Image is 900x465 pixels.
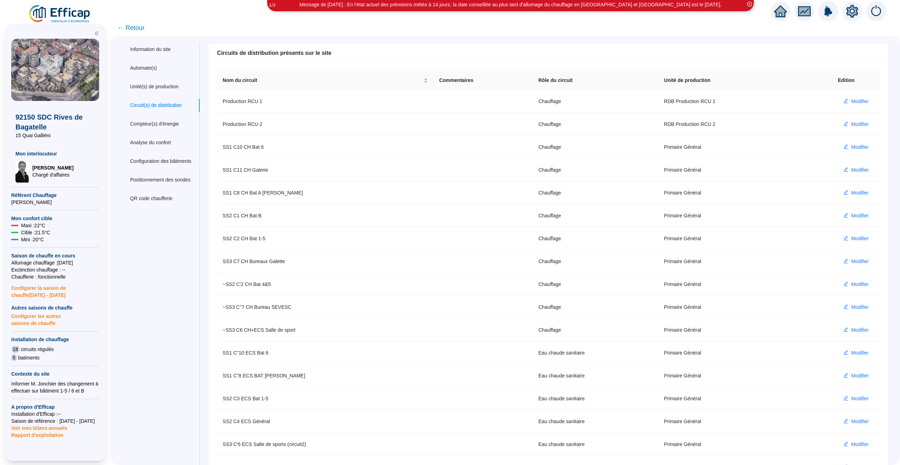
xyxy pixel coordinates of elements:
[658,433,832,456] td: Primaire Général
[533,136,658,159] td: Chauffage
[843,327,848,332] span: edit
[838,370,874,381] button: Modifier
[130,83,179,90] div: Unité(s) de production
[798,5,811,18] span: fund
[11,432,99,439] span: Rapport d'exploitation
[217,273,433,296] td: ~SS2 C'2 CH Bat 4&5
[130,139,171,146] div: Analyse du confort
[838,96,874,107] button: Modifier
[11,199,99,206] span: [PERSON_NAME]
[838,393,874,404] button: Modifier
[658,181,832,204] td: Primaire Général
[94,31,99,36] span: double-left
[11,336,99,343] span: Installation de chauffage
[851,98,869,105] span: Modifier
[217,181,433,204] td: SS1 C8 CH Bat A [PERSON_NAME]
[11,259,99,266] span: Allumage chauffage : [DATE]
[11,410,99,418] span: Installation d'Efficap : --
[843,213,848,218] span: edit
[838,119,874,130] button: Modifier
[851,304,869,311] span: Modifier
[838,187,874,198] button: Modifier
[838,210,874,221] button: Modifier
[433,71,533,90] th: Commentaires
[217,71,433,90] th: Nom du circuit
[533,296,658,319] td: Chauffage
[11,252,99,259] span: Saison de chauffe en cours
[533,433,658,456] td: Eau chaude sanitaire
[130,176,191,184] div: Positionnement des sondes
[533,90,658,113] td: Chauffage
[217,342,433,364] td: SS1 C"10 ECS Bat 6
[838,279,874,290] button: Modifier
[832,71,880,90] th: Edition
[533,250,658,273] td: Chauffage
[658,319,832,342] td: Primaire Général
[843,350,848,355] span: edit
[851,212,869,219] span: Modifier
[217,90,433,113] td: Production RCU 1
[533,342,658,364] td: Eau chaude sanitaire
[217,387,433,410] td: SS2 C3 ECS Bat 1-5
[533,181,658,204] td: Chauffage
[217,136,433,159] td: SS1 C10 CH Bat 6
[533,319,658,342] td: Chauffage
[18,354,40,361] span: batiments
[217,227,433,250] td: SS2 C2 CH Bat 1-5
[851,418,869,425] span: Modifier
[658,273,832,296] td: Primaire Général
[658,342,832,364] td: Primaire Général
[843,190,848,195] span: edit
[11,280,99,299] span: Configurer la saison de chauffe [DATE] - [DATE]
[851,235,869,242] span: Modifier
[838,141,874,153] button: Modifier
[533,227,658,250] td: Chauffage
[130,158,191,165] div: Configuration des bâtiments
[11,215,99,222] span: Mon confort cible
[130,64,157,72] div: Automate(s)
[11,354,17,361] span: 5
[843,441,848,446] span: edit
[843,373,848,378] span: edit
[130,120,179,128] div: Compteur(s) d'énergie
[130,46,171,53] div: Information du site
[851,258,869,265] span: Modifier
[658,71,832,90] th: Unité de production
[11,370,99,377] span: Contexte du site
[658,296,832,319] td: Primaire Général
[838,256,874,267] button: Modifier
[658,387,832,410] td: Primaire Général
[851,121,869,128] span: Modifier
[866,1,886,21] img: alerts
[658,227,832,250] td: Primaire Général
[846,5,859,18] span: setting
[658,90,832,113] td: RDB Production RCU 1
[11,273,99,280] span: Chaufferie : fonctionnelle
[838,233,874,244] button: Modifier
[838,164,874,176] button: Modifier
[747,2,752,7] span: close-circle
[32,171,73,178] span: Chargé d'affaires
[658,250,832,273] td: Primaire Général
[843,396,848,401] span: edit
[217,364,433,387] td: SS1 C"8 ECS BAT [PERSON_NAME]
[533,204,658,227] td: Chauffage
[843,236,848,241] span: edit
[217,159,433,181] td: SS1 C11 CH Galerie
[11,304,99,311] span: Autres saisons de chauffe
[818,1,838,21] img: alerts
[533,159,658,181] td: Chauffage
[658,204,832,227] td: Primaire Général
[217,319,433,342] td: ~SS3 C6 CH+ECS Salle de sport
[15,160,30,183] img: Chargé d'affaires
[117,23,144,33] span: ← Retour
[851,144,869,151] span: Modifier
[28,4,92,24] img: efficap energie logo
[843,98,848,103] span: edit
[658,159,832,181] td: Primaire Général
[843,144,848,149] span: edit
[217,433,433,456] td: SS3 C'6 ECS Salle de sports (circuit2)
[299,1,721,8] div: Message de [DATE] : En l'état actuel des prévisions météo à 14 jours, la date conseillée au plus ...
[130,195,172,202] div: QR code chaufferie
[217,250,433,273] td: SS3 C7 CH Bureaux Galette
